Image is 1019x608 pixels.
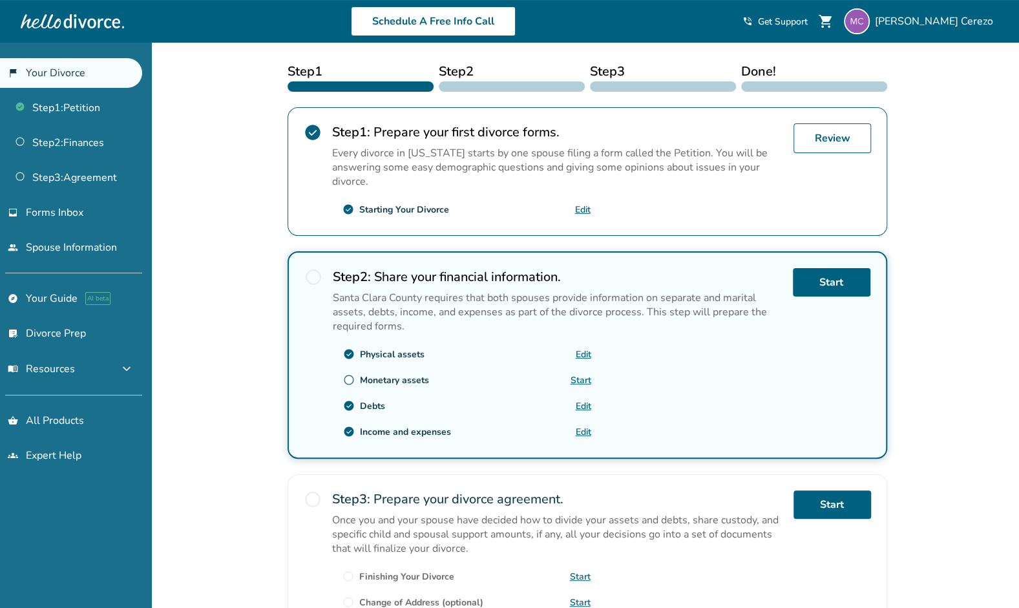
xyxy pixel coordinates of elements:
[576,348,591,361] a: Edit
[360,400,385,412] div: Debts
[875,14,998,28] span: [PERSON_NAME] Cerezo
[844,8,870,34] img: mcerezogt@gmail.com
[8,242,18,253] span: people
[793,268,870,297] a: Start
[8,450,18,461] span: groups
[304,490,322,508] span: radio_button_unchecked
[741,62,887,81] span: Done!
[333,268,783,286] h2: Share your financial information.
[332,513,783,556] p: Once you and your spouse have decided how to divide your assets and debts, share custody, and spe...
[332,490,783,508] h2: Prepare your divorce agreement.
[570,571,591,583] a: Start
[576,426,591,438] a: Edit
[793,490,871,519] a: Start
[351,6,516,36] a: Schedule A Free Info Call
[343,374,355,386] span: radio_button_unchecked
[304,268,322,286] span: radio_button_unchecked
[360,374,429,386] div: Monetary assets
[342,571,354,582] span: radio_button_unchecked
[360,348,425,361] div: Physical assets
[333,291,783,333] p: Santa Clara County requires that both spouses provide information on separate and marital assets,...
[742,16,753,26] span: phone_in_talk
[26,205,83,220] span: Forms Inbox
[333,268,371,286] strong: Step 2 :
[288,62,434,81] span: Step 1
[8,364,18,374] span: menu_book
[119,361,134,377] span: expand_more
[342,596,354,608] span: radio_button_unchecked
[332,490,370,508] strong: Step 3 :
[332,123,783,141] h2: Prepare your first divorce forms.
[343,400,355,412] span: check_circle
[793,123,871,153] a: Review
[8,207,18,218] span: inbox
[332,123,370,141] strong: Step 1 :
[575,204,591,216] a: Edit
[360,426,451,438] div: Income and expenses
[342,204,354,215] span: check_circle
[8,328,18,339] span: list_alt_check
[359,571,454,583] div: Finishing Your Divorce
[742,16,808,28] a: phone_in_talkGet Support
[758,16,808,28] span: Get Support
[343,426,355,437] span: check_circle
[8,415,18,426] span: shopping_basket
[8,362,75,376] span: Resources
[8,293,18,304] span: explore
[359,204,449,216] div: Starting Your Divorce
[332,146,783,189] p: Every divorce in [US_STATE] starts by one spouse filing a form called the Petition. You will be a...
[590,62,736,81] span: Step 3
[571,374,591,386] a: Start
[954,546,1019,608] iframe: Chat Widget
[304,123,322,142] span: check_circle
[8,68,18,78] span: flag_2
[85,292,110,305] span: AI beta
[818,14,834,29] span: shopping_cart
[576,400,591,412] a: Edit
[439,62,585,81] span: Step 2
[343,348,355,360] span: check_circle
